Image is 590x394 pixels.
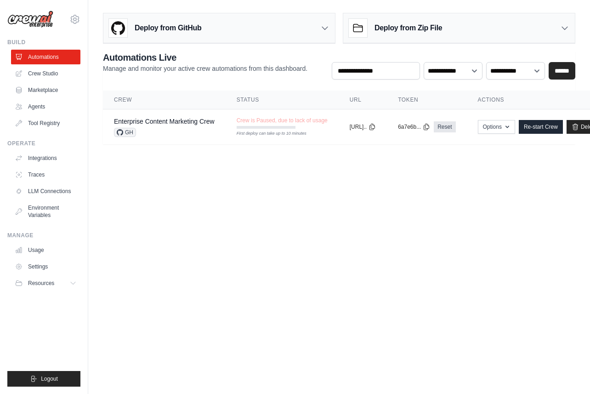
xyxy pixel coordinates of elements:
div: First deploy can take up to 10 minutes [237,131,295,137]
th: Status [226,91,339,109]
img: Logo [7,11,53,28]
button: Options [478,120,515,134]
div: Manage [7,232,80,239]
a: Settings [11,259,80,274]
a: Tool Registry [11,116,80,131]
a: Traces [11,167,80,182]
a: Re-start Crew [519,120,563,134]
a: Integrations [11,151,80,166]
th: Crew [103,91,226,109]
a: Enterprise Content Marketing Crew [114,118,215,125]
span: GH [114,128,136,137]
a: Agents [11,99,80,114]
a: Reset [434,121,455,132]
th: Token [387,91,466,109]
div: Operate [7,140,80,147]
a: Environment Variables [11,200,80,223]
a: Automations [11,50,80,64]
a: Crew Studio [11,66,80,81]
span: Crew is Paused, due to lack of usage [237,117,328,124]
h2: Automations Live [103,51,307,64]
th: URL [339,91,387,109]
a: LLM Connections [11,184,80,199]
button: Logout [7,371,80,387]
h3: Deploy from GitHub [135,23,201,34]
p: Manage and monitor your active crew automations from this dashboard. [103,64,307,73]
a: Usage [11,243,80,257]
div: Build [7,39,80,46]
span: Resources [28,280,54,287]
img: GitHub Logo [109,19,127,37]
button: 6a7e6b... [398,123,430,131]
iframe: Chat Widget [544,350,590,394]
button: Resources [11,276,80,291]
h3: Deploy from Zip File [374,23,442,34]
a: Marketplace [11,83,80,97]
span: Logout [41,375,58,383]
